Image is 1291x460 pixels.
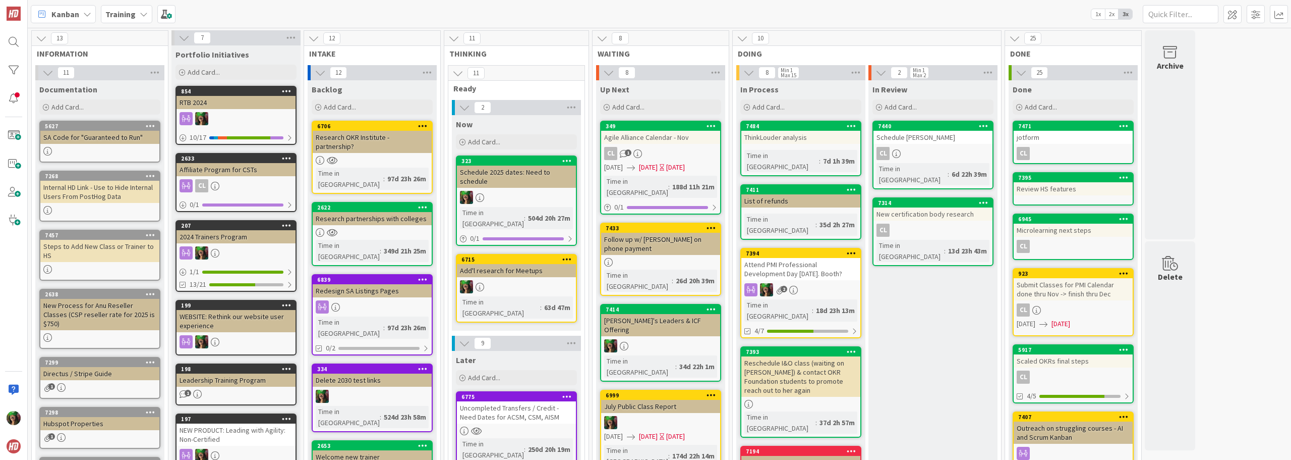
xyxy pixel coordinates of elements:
[381,245,429,257] div: 349d 21h 25m
[741,347,860,356] div: 7393
[474,101,491,114] span: 2
[873,122,992,131] div: 7440
[815,219,817,230] span: :
[188,68,220,77] span: Add Card...
[40,408,159,430] div: 7298Hubspot Properties
[752,32,769,44] span: 10
[313,390,432,403] div: SL
[524,213,525,224] span: :
[457,166,576,188] div: Schedule 2025 dates: Need to schedule
[190,279,206,290] span: 13/21
[312,84,342,94] span: Backlog
[913,68,925,73] div: Min 1
[181,222,296,229] div: 207
[601,314,720,336] div: [PERSON_NAME]'s Leaders & ICF Offering
[316,317,383,339] div: Time in [GEOGRAPHIC_DATA]
[1018,270,1133,277] div: 923
[181,416,296,423] div: 197
[1014,354,1133,368] div: Scaled OKRs final steps
[40,358,159,367] div: 7299
[323,32,340,44] span: 12
[878,123,992,130] div: 7440
[542,302,573,313] div: 63d 47m
[457,392,576,401] div: 6775
[313,365,432,387] div: 334Delete 2030 test links
[1018,174,1133,181] div: 7395
[601,305,720,336] div: 7414[PERSON_NAME]'s Leaders & ICF Offering
[873,224,992,237] div: CL
[1014,215,1133,237] div: 6945Microlearning next steps
[873,208,992,221] div: New certification body research
[612,103,644,112] span: Add Card...
[746,186,860,193] div: 7411
[40,131,159,144] div: SA Code for "Guaranteed to Run"
[746,123,860,130] div: 7484
[317,366,432,373] div: 334
[177,246,296,260] div: SL
[177,221,296,230] div: 207
[313,212,432,225] div: Research partnerships with colleges
[1051,319,1070,329] span: [DATE]
[177,163,296,176] div: Affiliate Program for CSTs
[670,181,717,192] div: 188d 11h 21m
[873,122,992,144] div: 7440Schedule [PERSON_NAME]
[474,337,491,349] span: 9
[317,276,432,283] div: 6839
[673,275,717,286] div: 26d 20h 39m
[457,191,576,204] div: SL
[601,391,720,400] div: 6999
[195,112,208,125] img: SL
[40,358,159,380] div: 7299Directus / Stripe Guide
[1105,9,1119,19] span: 2x
[177,301,296,332] div: 199WEBSITE: Rethink our website user experience
[1013,84,1032,94] span: Done
[812,305,813,316] span: :
[740,84,779,94] span: In Process
[1018,346,1133,353] div: 5917
[1014,215,1133,224] div: 6945
[604,176,668,198] div: Time in [GEOGRAPHIC_DATA]
[195,179,208,192] div: CL
[746,250,860,257] div: 7394
[601,131,720,144] div: Agile Alliance Calendar - Nov
[781,286,787,292] span: 2
[672,275,673,286] span: :
[453,83,572,93] span: Ready
[383,322,385,333] span: :
[741,131,860,144] div: ThinkLouder analysis
[313,374,432,387] div: Delete 2030 test links
[612,32,629,44] span: 8
[381,412,429,423] div: 524d 23h 58m
[326,343,335,353] span: 0/2
[1017,303,1030,317] div: CL
[37,48,155,59] span: INFORMATION
[1018,123,1133,130] div: 7471
[177,365,296,387] div: 198Leadership Training Program
[873,198,992,221] div: 7314New certification body research
[185,390,191,396] span: 1
[316,406,380,428] div: Time in [GEOGRAPHIC_DATA]
[313,365,432,374] div: 334
[313,284,432,297] div: Redesign SA Listings Pages
[744,150,819,172] div: Time in [GEOGRAPHIC_DATA]
[1119,9,1132,19] span: 3x
[457,255,576,277] div: 6715Add'l research for Meetups
[744,299,812,322] div: Time in [GEOGRAPHIC_DATA]
[40,417,159,430] div: Hubspot Properties
[457,157,576,166] div: 323
[313,203,432,212] div: 2622
[7,439,21,453] img: avatar
[604,339,617,352] img: SL
[177,96,296,109] div: RTB 2024
[625,149,631,156] span: 1
[195,246,208,260] img: SL
[1010,48,1129,59] span: DONE
[820,156,857,167] div: 7d 1h 39m
[873,198,992,208] div: 7314
[45,123,159,130] div: 5627
[606,306,720,313] div: 7414
[741,347,860,397] div: 7393Reschedule I&O class (waiting on [PERSON_NAME]) & contact OKR Foundation students to promote ...
[913,73,926,78] div: Max 2
[40,299,159,330] div: New Process for Anu Reseller Classes (CSP reseller rate for 2025 is $750)
[105,9,136,19] b: Training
